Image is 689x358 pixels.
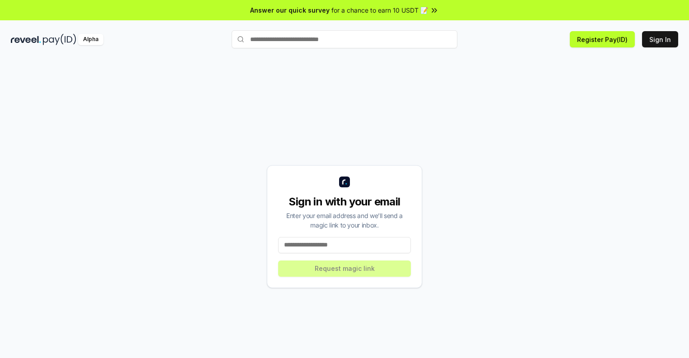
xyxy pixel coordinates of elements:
div: Sign in with your email [278,195,411,209]
img: logo_small [339,177,350,187]
div: Alpha [78,34,103,45]
img: pay_id [43,34,76,45]
div: Enter your email address and we’ll send a magic link to your inbox. [278,211,411,230]
button: Sign In [642,31,678,47]
span: Answer our quick survey [250,5,330,15]
img: reveel_dark [11,34,41,45]
span: for a chance to earn 10 USDT 📝 [331,5,428,15]
button: Register Pay(ID) [570,31,635,47]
